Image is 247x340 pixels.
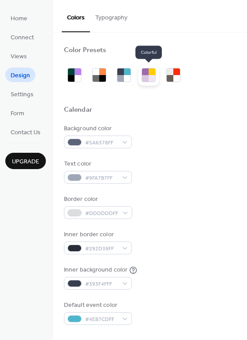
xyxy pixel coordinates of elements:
span: #4EB7CDFF [85,315,118,324]
span: Upgrade [12,157,39,166]
a: Views [5,49,32,63]
div: Background color [64,124,130,133]
span: #393F4FFF [85,280,118,289]
a: Connect [5,30,39,44]
button: Upgrade [5,153,46,169]
span: #5A6378FF [85,138,118,147]
span: Home [11,14,27,23]
a: Design [5,68,35,82]
a: Form [5,106,30,120]
span: Design [11,71,30,80]
div: Border color [64,195,131,204]
div: Text color [64,159,130,169]
span: Views [11,52,27,61]
div: Inner border color [64,230,130,239]
span: #9FA7B7FF [85,174,118,183]
a: Home [5,11,33,25]
div: Calendar [64,106,92,115]
span: Colorful [135,46,162,59]
span: Connect [11,33,34,42]
span: #DDDDDDFF [85,209,118,218]
span: Settings [11,90,34,99]
div: Default event color [64,301,130,310]
span: Form [11,109,24,118]
div: Color Presets [64,46,106,55]
span: Contact Us [11,128,41,137]
a: Contact Us [5,125,46,139]
div: Inner background color [64,265,127,275]
a: Settings [5,87,39,101]
span: #292D39FF [85,244,118,253]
